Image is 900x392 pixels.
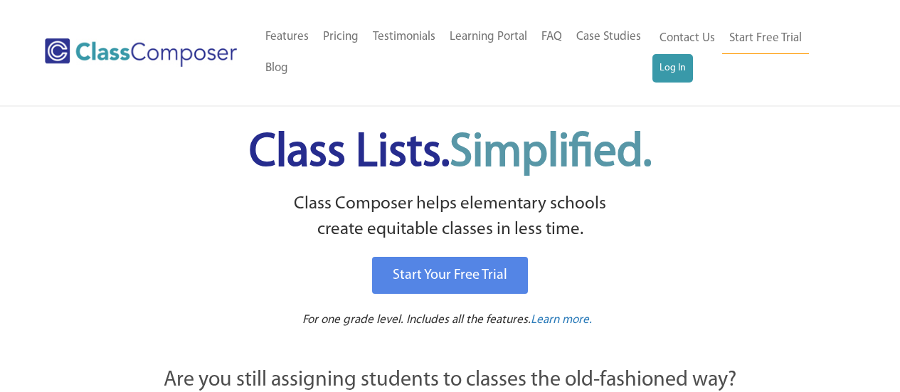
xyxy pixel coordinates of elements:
[531,312,592,329] a: Learn more.
[531,314,592,326] span: Learn more.
[316,21,366,53] a: Pricing
[569,21,648,53] a: Case Studies
[652,54,693,83] a: Log In
[302,314,531,326] span: For one grade level. Includes all the features.
[258,53,295,84] a: Blog
[85,191,815,243] p: Class Composer helps elementary schools create equitable classes in less time.
[372,257,528,294] a: Start Your Free Trial
[652,23,845,83] nav: Header Menu
[45,38,237,67] img: Class Composer
[258,21,316,53] a: Features
[443,21,534,53] a: Learning Portal
[258,21,652,84] nav: Header Menu
[366,21,443,53] a: Testimonials
[249,130,652,176] span: Class Lists.
[652,23,722,54] a: Contact Us
[393,268,507,282] span: Start Your Free Trial
[534,21,569,53] a: FAQ
[450,130,652,176] span: Simplified.
[722,23,809,55] a: Start Free Trial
